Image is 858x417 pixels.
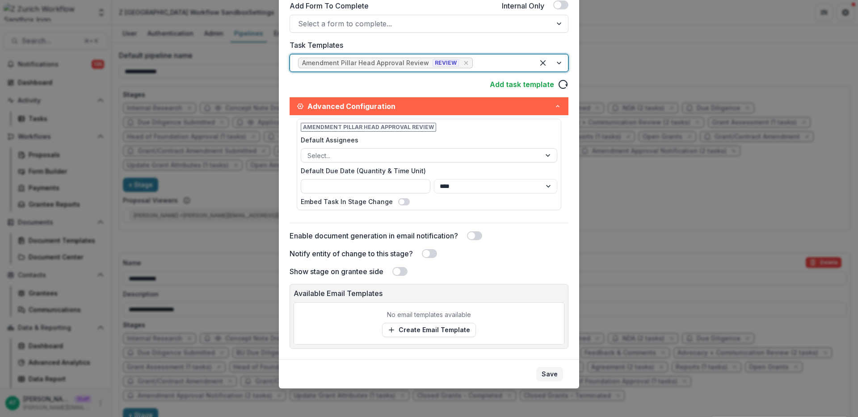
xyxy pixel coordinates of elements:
a: Add task template [490,79,554,90]
button: Advanced Configuration [290,97,568,115]
p: Available Email Templates [294,288,564,299]
label: Show stage on grantee side [290,266,383,277]
label: Task Templates [290,40,563,50]
label: Default Assignees [301,135,552,145]
label: Notify entity of change to this stage? [290,248,413,259]
span: Advanced Configuration [307,101,554,112]
span: REVIEW [433,59,459,67]
label: Add Form To Complete [290,0,369,11]
svg: reload [558,79,568,90]
p: No email templates available [387,310,471,319]
div: Amendment Pillar Head Approval Review [302,59,429,67]
div: Remove [object Object] [462,58,471,67]
a: Create Email Template [382,323,476,337]
div: Clear selected options [536,56,550,70]
label: Embed Task In Stage Change [301,197,393,206]
div: Advanced Configuration [290,115,568,223]
label: Default Due Date (Quantity & Time Unit) [301,166,552,175]
label: Internal Only [502,0,544,11]
button: Save [536,367,563,381]
label: Enable document generation in email notification? [290,230,458,241]
span: Amendment Pillar Head Approval Review [301,123,436,132]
